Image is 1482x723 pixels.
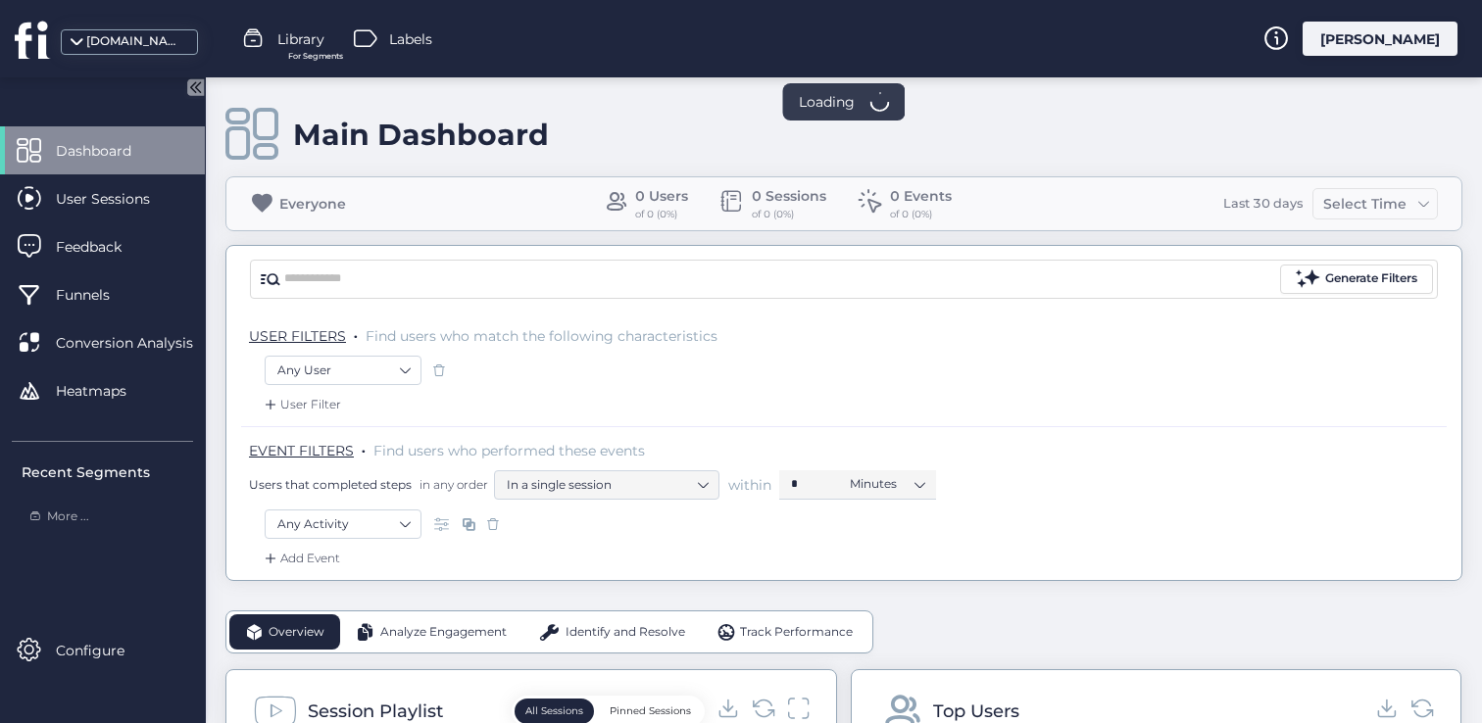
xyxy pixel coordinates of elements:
span: Overview [269,623,324,642]
div: Generate Filters [1325,269,1417,288]
div: Main Dashboard [293,117,549,153]
span: Labels [389,28,432,50]
nz-select-item: Minutes [850,469,924,499]
span: Configure [56,640,154,661]
span: Identify and Resolve [566,623,685,642]
button: Generate Filters [1280,265,1433,294]
span: Users that completed steps [249,476,412,493]
span: USER FILTERS [249,327,346,345]
span: Track Performance [740,623,853,642]
span: in any order [416,476,488,493]
span: Dashboard [56,140,161,162]
div: [PERSON_NAME] [1303,22,1457,56]
span: Conversion Analysis [56,332,222,354]
nz-select-item: Any Activity [277,509,409,539]
div: Add Event [261,549,340,568]
span: More ... [47,507,89,526]
span: Feedback [56,236,151,258]
span: Loading [799,91,855,113]
div: User Filter [261,395,341,414]
span: Heatmaps [56,380,156,402]
span: Find users who performed these events [373,442,645,459]
span: User Sessions [56,188,179,210]
span: Analyze Engagement [380,623,507,642]
div: Recent Segments [22,461,193,483]
span: EVENT FILTERS [249,442,354,459]
span: within [728,475,771,495]
div: [DOMAIN_NAME] [86,32,184,51]
span: Funnels [56,284,139,306]
span: . [354,323,358,343]
nz-select-item: In a single session [507,470,707,500]
span: For Segments [288,50,343,63]
span: Find users who match the following characteristics [366,327,717,345]
nz-select-item: Any User [277,356,409,385]
span: . [362,438,366,458]
span: Library [277,28,324,50]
